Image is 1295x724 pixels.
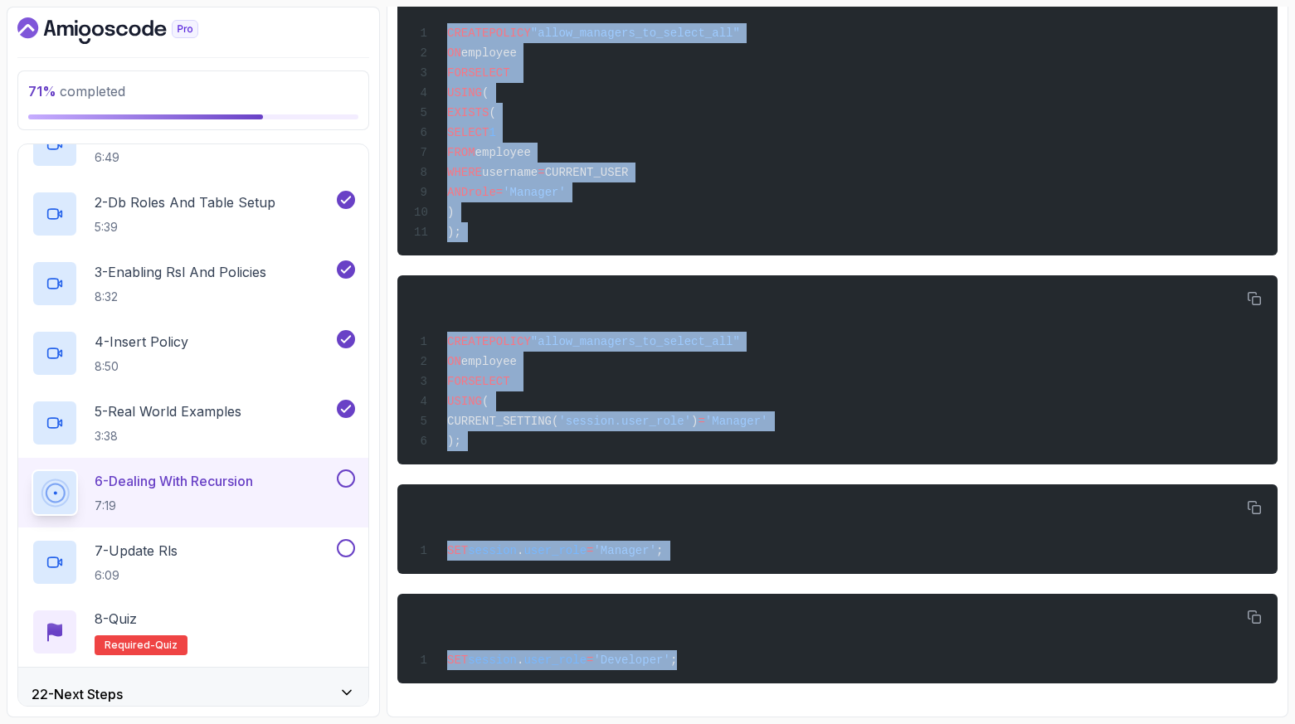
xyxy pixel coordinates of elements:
p: 7 - Update Rls [95,541,178,561]
span: employee [475,146,531,159]
span: employee [461,46,517,60]
span: . [517,654,523,667]
span: USING [447,86,482,100]
span: = [587,654,593,667]
span: 'Manager' [705,415,768,428]
p: 3 - Enabling Rsl And Policies [95,262,266,282]
p: 6:49 [95,149,181,166]
button: 2-Db Roles And Table Setup5:39 [32,191,355,237]
button: 8-QuizRequired-quiz [32,609,355,655]
span: ) [447,206,454,219]
span: "allow_managers_to_select_all" [531,27,740,40]
span: CURRENT_USER [545,166,629,179]
span: user_role [523,654,587,667]
span: USING [447,395,482,408]
span: POLICY [489,27,530,40]
span: role [468,186,496,199]
span: CREATE [447,335,489,348]
p: 8:32 [95,289,266,305]
span: 'Developer' [593,654,669,667]
p: 6:09 [95,567,178,584]
span: "allow_managers_to_select_all" [531,335,740,348]
span: completed [28,83,125,100]
button: 22-Next Steps [18,668,368,721]
span: SELECT [468,375,509,388]
p: 7:19 [95,498,253,514]
span: FOR [447,66,468,80]
span: ( [489,106,495,119]
span: ) [691,415,698,428]
span: employee [461,355,517,368]
span: session [468,654,517,667]
span: quiz [155,639,178,652]
p: 6 - Dealing With Recursion [95,471,253,491]
span: ( [482,395,489,408]
button: 5-Real World Examples3:38 [32,400,355,446]
span: user_role [523,544,587,557]
button: 4-Insert Policy8:50 [32,330,355,377]
span: 'session.user_role' [558,415,691,428]
button: 6:49 [32,121,355,168]
p: 8:50 [95,358,188,375]
span: SELECT [447,126,489,139]
p: 8 - Quiz [95,609,137,629]
span: CREATE [447,27,489,40]
span: = [496,186,503,199]
span: ; [670,654,677,667]
span: FOR [447,375,468,388]
span: ( [482,86,489,100]
button: 6-Dealing With Recursion7:19 [32,469,355,516]
span: username [482,166,538,179]
span: EXISTS [447,106,489,119]
span: = [698,415,704,428]
p: 5:39 [95,219,275,236]
p: 3:38 [95,428,241,445]
span: ON [447,355,461,368]
p: 2 - Db Roles And Table Setup [95,192,275,212]
span: SET [447,544,468,557]
span: 71 % [28,83,56,100]
span: . [517,544,523,557]
span: 'Manager' [503,186,566,199]
span: WHERE [447,166,482,179]
span: = [538,166,544,179]
span: = [587,544,593,557]
span: FROM [447,146,475,159]
span: Required- [105,639,155,652]
span: ; [656,544,663,557]
span: SELECT [468,66,509,80]
span: ); [447,435,461,448]
span: AND [447,186,468,199]
span: POLICY [489,335,530,348]
p: 5 - Real World Examples [95,401,241,421]
span: ON [447,46,461,60]
button: 3-Enabling Rsl And Policies8:32 [32,260,355,307]
span: SET [447,654,468,667]
button: 7-Update Rls6:09 [32,539,355,586]
span: CURRENT_SETTING( [447,415,558,428]
h3: 22 - Next Steps [32,684,123,704]
p: 4 - Insert Policy [95,332,188,352]
span: 'Manager' [593,544,656,557]
span: session [468,544,517,557]
span: ); [447,226,461,239]
a: Dashboard [17,17,236,44]
span: 1 [489,126,495,139]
